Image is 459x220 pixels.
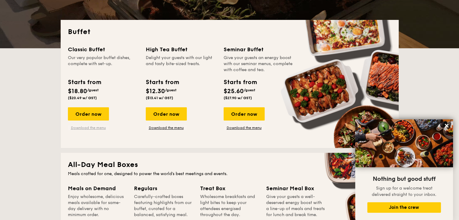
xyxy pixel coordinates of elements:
[372,186,436,197] span: Sign up for a welcome treat delivered straight to your inbox.
[68,88,87,95] span: $18.80
[146,107,187,121] div: Order now
[68,184,127,193] div: Meals on Demand
[68,125,109,130] a: Download the menu
[200,194,259,218] div: Wholesome breakfasts and light bites to keep your attendees energised throughout the day.
[224,78,257,87] div: Starts from
[146,45,216,54] div: High Tea Buffet
[87,88,99,92] span: /guest
[442,121,451,130] button: Close
[224,96,252,100] span: ($27.90 w/ GST)
[68,96,97,100] span: ($20.49 w/ GST)
[68,45,139,54] div: Classic Buffet
[266,184,325,193] div: Seminar Meal Box
[134,194,193,218] div: Carefully-crafted boxes featuring highlights from our buffet, curated for a balanced, satisfying ...
[146,96,173,100] span: ($13.41 w/ GST)
[146,125,187,130] a: Download the menu
[224,107,265,121] div: Order now
[266,194,325,218] div: Give your guests a well-deserved energy boost with a line-up of meals and treats for lunch and br...
[224,125,265,130] a: Download the menu
[68,55,139,73] div: Our very popular buffet dishes, complete with set-up.
[165,88,177,92] span: /guest
[224,45,294,54] div: Seminar Buffet
[224,55,294,73] div: Give your guests an energy boost with our seminar menus, complete with coffee and tea.
[244,88,255,92] span: /guest
[68,171,391,177] div: Meals crafted for one, designed to power the world's best meetings and events.
[134,184,193,193] div: Regulars
[367,202,441,213] button: Join the crew
[146,55,216,73] div: Delight your guests with our light and tasty bite-sized treats.
[68,78,101,87] div: Starts from
[200,184,259,193] div: Treat Box
[68,27,391,37] h2: Buffet
[373,175,435,183] span: Nothing but good stuff
[146,78,179,87] div: Starts from
[146,88,165,95] span: $12.30
[68,194,127,218] div: Enjoy wholesome, delicious meals available for same-day delivery with no minimum order.
[68,107,109,121] div: Order now
[355,119,453,167] img: DSC07876-Edit02-Large.jpeg
[224,88,244,95] span: $25.60
[68,160,391,170] h2: All-Day Meal Boxes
